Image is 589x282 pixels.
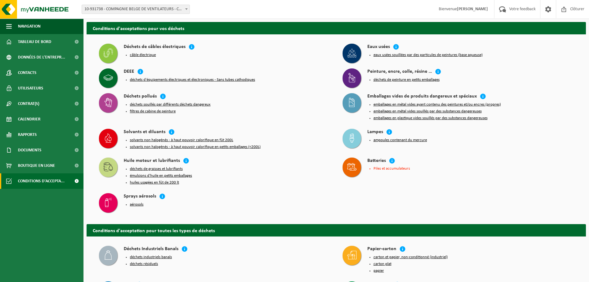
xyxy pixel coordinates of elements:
span: Rapports [18,127,37,142]
span: Boutique en ligne [18,158,55,173]
span: Navigation [18,19,41,34]
span: 10-931738 - COMPAGNIE BELGE DE VENTILATEURS - CBV [82,5,190,14]
button: eaux usées souillées par des particules de peintures (base aqueuse) [373,53,483,58]
h4: DEEE [124,68,134,76]
button: emballages en métal vides ayant contenu des peintures et/ou encres (propres) [373,102,501,107]
span: Tableau de bord [18,34,51,50]
button: solvants non halogénés - à haut pouvoir calorifique en fût 200L [130,138,233,143]
h4: Batteries [367,158,386,165]
button: déchets de graisses et lubrifiants [130,167,183,171]
h4: Huile moteur et lubrifiants [124,158,180,165]
button: emballages en plastique vides souillés par des substances dangereuses [373,116,488,121]
button: émulsions d'huile en petits emballages [130,173,192,178]
h2: Conditions d'acceptation pour toutes les types de déchets [87,224,586,236]
button: emballages en métal vides souillés par des substances dangereuses [373,109,482,114]
button: déchets industriels banals [130,255,172,260]
span: Conditions d'accepta... [18,173,65,189]
h4: Déchets de câbles électriques [124,44,186,51]
button: carton plat [373,262,391,267]
button: déchets d'équipements électriques et électroniques - Sans tubes cathodiques [130,77,255,82]
span: Utilisateurs [18,80,43,96]
li: Piles et accumulateurs [373,167,574,171]
h4: Eaux usées [367,44,390,51]
button: déchets de peinture en petits emballages [373,77,440,82]
button: carton et papier, non-conditionné (industriel) [373,255,448,260]
span: Contacts [18,65,36,80]
h4: Emballages vides de produits dangereux et spéciaux [367,93,477,100]
button: déchets résiduels [130,262,158,267]
h4: Papier-carton [367,246,396,253]
h4: Déchets Industriels Banals [124,246,178,253]
strong: [PERSON_NAME] [457,7,488,11]
button: aérosols [130,202,143,207]
h2: Conditions d'acceptations pour vos déchets [87,22,586,34]
h4: Lampes [367,129,383,136]
button: solvants non halogénés - à haut pouvoir calorifique en petits emballages (<200L) [130,145,261,150]
button: papier [373,268,384,273]
h4: Déchets pollués [124,93,157,100]
button: huiles usagées en fût de 200 lt [130,180,179,185]
button: filtres de cabine de peinture [130,109,176,114]
h4: Peinture, encre, colle, résine … [367,68,432,76]
button: déchets souillés par différents déchets dangereux [130,102,211,107]
span: Données de l'entrepr... [18,50,65,65]
span: Contrat(s) [18,96,39,111]
h4: Solvants et diluants [124,129,165,136]
span: Documents [18,142,41,158]
h4: Sprays aérosols [124,193,156,200]
span: Calendrier [18,111,41,127]
button: câble électrique [130,53,156,58]
button: ampoules contenant du mercure [373,138,427,143]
